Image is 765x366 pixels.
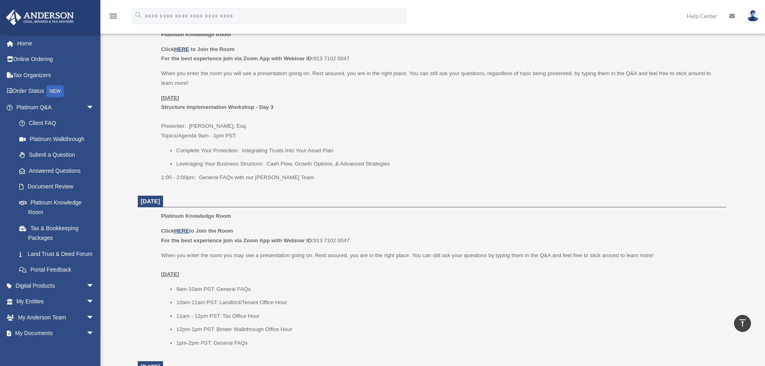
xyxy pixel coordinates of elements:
span: arrow_drop_down [86,278,102,294]
a: My Anderson Teamarrow_drop_down [6,309,106,325]
b: Click to Join the Room [161,228,233,234]
b: Click [161,46,190,52]
span: Platinum Knowledge Room [161,31,231,37]
li: 10am-11am PST: Landlord/Tenant Office Hour [176,298,720,307]
a: My Entitiesarrow_drop_down [6,294,106,310]
b: For the best experience join via Zoom App with Webinar ID: [161,237,313,243]
li: Leveraging Your Business Structure: Cash Flow, Growth Options, & Advanced Strategies [176,159,720,169]
a: Platinum Q&Aarrow_drop_down [6,99,106,115]
li: 9am-10am PST: General FAQs [176,284,720,294]
a: Platinum Walkthrough [11,131,106,147]
span: Platinum Knowledge Room [161,213,231,219]
img: Anderson Advisors Platinum Portal [4,10,76,25]
span: arrow_drop_down [86,325,102,342]
img: User Pic [747,10,759,22]
a: Document Review [11,179,106,195]
div: NEW [46,85,64,97]
u: [DATE] [161,271,179,277]
a: Digital Productsarrow_drop_down [6,278,106,294]
a: Online Ordering [6,51,106,67]
p: Presenter: [PERSON_NAME], Esq. Topics/Agenda 9am - 1pm PST: [161,93,720,141]
a: Platinum Knowledge Room [11,194,102,220]
p: 1:00 - 2:00pm: General FAQs with our [PERSON_NAME] Team [161,173,720,182]
li: 11am - 12pm PST: Tax Office Hour [176,311,720,321]
a: HERE [174,46,189,52]
a: HERE [174,228,189,234]
p: 913 7102 0047 [161,226,720,245]
a: Tax Organizers [6,67,106,83]
u: [DATE] [161,95,179,101]
span: arrow_drop_down [86,294,102,310]
a: My Documentsarrow_drop_down [6,325,106,341]
i: search [134,11,143,20]
a: Home [6,35,106,51]
a: Order StatusNEW [6,83,106,100]
a: Client FAQ [11,115,106,131]
b: For the best experience join via Zoom App with Webinar ID: [161,55,313,61]
p: When you enter the room you will see a presentation going on. Rest assured, you are in the right ... [161,69,720,88]
a: vertical_align_top [734,315,751,332]
li: 1pm-2pm PST: General FAQs [176,338,720,348]
li: 12pm-1pm PST: Binder Walkthrough Office Hour [176,325,720,334]
span: arrow_drop_down [86,309,102,326]
p: 913 7102 0047 [161,45,720,63]
b: Structure Implementation Workshop - Day 3 [161,104,273,110]
p: When you enter the room you may see a presentation going on. Rest assured, you are in the right p... [161,251,720,279]
li: Complete Your Protection: Integrating Trusts Into Your Asset Plan [176,146,720,155]
span: [DATE] [141,198,160,204]
span: arrow_drop_down [86,99,102,116]
a: Answered Questions [11,163,106,179]
a: Land Trust & Deed Forum [11,246,106,262]
i: vertical_align_top [738,318,747,328]
i: menu [108,11,118,21]
a: Portal Feedback [11,262,106,278]
a: menu [108,14,118,21]
b: to Join the Room [191,46,235,52]
a: Tax & Bookkeeping Packages [11,220,106,246]
a: Submit a Question [11,147,106,163]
